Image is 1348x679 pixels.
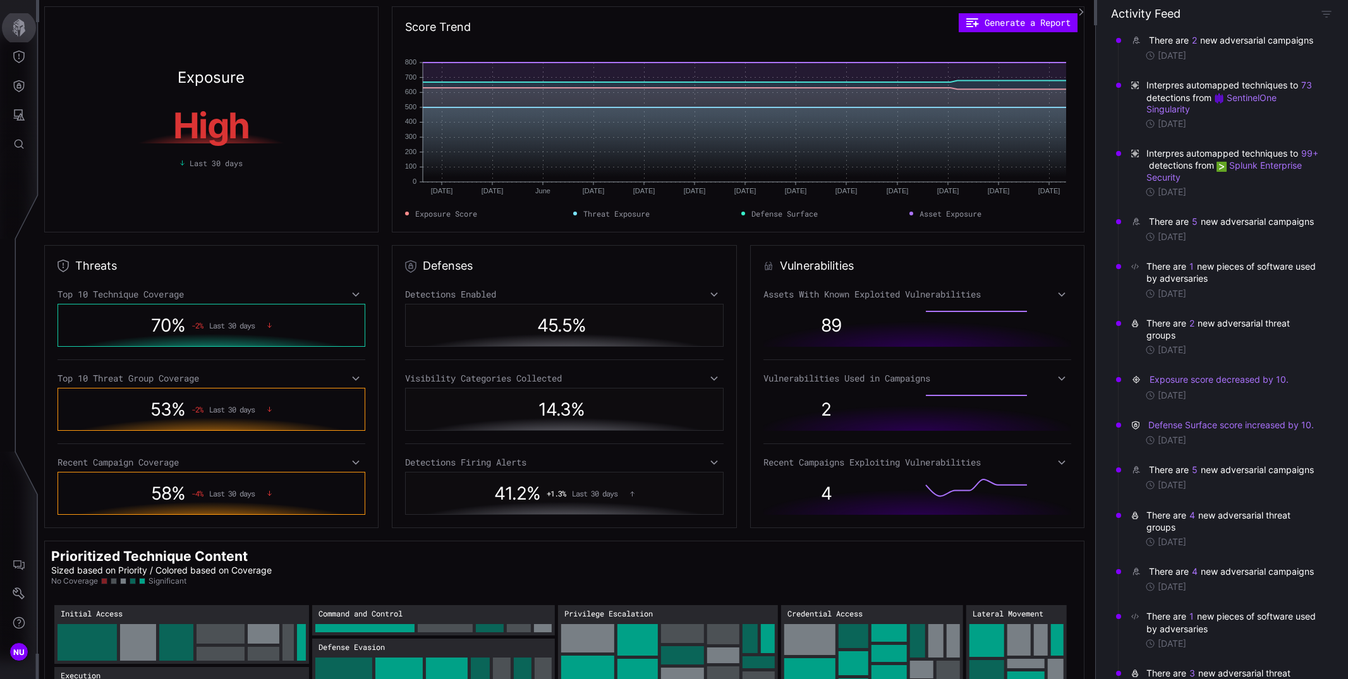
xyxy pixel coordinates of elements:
[1301,147,1319,160] button: 99+
[415,208,477,219] span: Exposure Score
[209,405,255,414] span: Last 30 days
[209,321,255,330] span: Last 30 days
[839,651,868,675] rect: Credential Access → Credential Access:Credentials In Files: 30
[1191,464,1198,476] button: 5
[707,647,739,663] rect: Privilege Escalation → Privilege Escalation:Process Injection: 24
[1214,93,1224,104] img: Demo SentinelOne Singularity
[197,624,245,644] rect: Initial Access → Initial Access:Spearphishing Link: 47
[751,208,818,219] span: Defense Surface
[1158,479,1186,491] time: [DATE]
[763,373,1071,384] div: Vulnerabilities Used in Campaigns
[871,645,907,662] rect: Credential Access → Credential Access:Private Keys: 26
[405,457,723,468] div: Detections Firing Alerts
[1146,260,1320,284] div: There are new pieces of software used by adversaries
[191,321,203,330] span: -2 %
[839,624,868,648] rect: Credential Access → Credential Access:NTDS: 30
[1217,162,1227,172] img: Demo Splunk ES
[191,489,203,498] span: -4 %
[120,624,156,661] rect: Initial Access → Initial Access:Valid Accounts: 63
[51,576,98,586] span: No Coverage
[661,646,704,664] rect: Privilege Escalation → Privilege Escalation:Windows Service: 34
[661,624,704,643] rect: Privilege Escalation → Privilege Escalation:Account Manipulation: 36
[1149,215,1316,228] div: There are new adversarial campaigns
[1191,34,1198,47] button: 2
[785,187,807,195] text: [DATE]
[58,289,365,300] div: Top 10 Technique Coverage
[1149,565,1316,578] div: There are new adversarial campaigns
[1191,215,1198,228] button: 5
[937,661,960,679] rect: Credential Access → Credential Access:Adversary-in-the-Middle: 19
[405,373,723,384] div: Visibility Categories Collected
[835,187,858,195] text: [DATE]
[1,637,37,666] button: NU
[1007,659,1045,668] rect: Lateral Movement → Lateral Movement:RDP Hijacking: 19
[151,315,185,336] span: 70 %
[561,624,614,652] rect: Privilege Escalation → Privilege Escalation:Valid Accounts: 63
[1158,118,1186,129] time: [DATE]
[928,624,944,658] rect: Credential Access → Credential Access:Kerberoasting: 22
[617,624,658,656] rect: Privilege Escalation → Privilege Escalation:Scheduled Task: 54
[13,646,25,659] span: NU
[315,624,415,632] rect: Command and Control → Command and Control:Ingress Tool Transfer: 88
[1158,581,1186,592] time: [DATE]
[58,624,117,661] rect: Initial Access → Initial Access:Spearphishing Attachment: 100
[1148,419,1315,431] button: Defense Surface score increased by 10.
[1158,231,1186,243] time: [DATE]
[1158,50,1186,61] time: [DATE]
[763,289,1071,300] div: Assets With Known Exploited Vulnerabilities
[413,177,416,185] text: 0
[684,187,706,195] text: [DATE]
[75,258,117,273] h2: Threats
[405,162,416,170] text: 100
[707,624,739,644] rect: Privilege Escalation → Privilege Escalation:Exploitation for Privilege Escalation: 29
[476,624,504,632] rect: Command and Control → Command and Control:Remote Access Tools: 27
[633,187,655,195] text: [DATE]
[1146,160,1304,182] a: Splunk Enterprise Security
[405,289,723,300] div: Detections Enabled
[538,399,585,420] span: 14.3 %
[54,605,309,664] rect: Initial Access: 403
[1149,373,1289,386] button: Exposure score decreased by 10.
[297,624,306,661] rect: Initial Access → Initial Access:Local Accounts: 20
[1189,509,1196,522] button: 4
[535,187,550,195] text: June
[92,108,330,143] h1: High
[209,489,255,498] span: Last 30 days
[150,399,185,420] span: 53 %
[1158,536,1186,548] time: [DATE]
[1034,624,1048,656] rect: Lateral Movement → Lateral Movement:Software Deployment Tools: 22
[178,70,245,85] h2: Exposure
[947,624,960,658] rect: Credential Access → Credential Access:LSA Secrets: 20
[871,624,907,642] rect: Credential Access → Credential Access:Security Account Manager: 27
[547,489,566,498] span: + 1.3 %
[763,457,1071,468] div: Recent Campaigns Exploiting Vulnerabilities
[1189,317,1195,330] button: 2
[887,187,909,195] text: [DATE]
[191,405,203,414] span: -2 %
[405,133,416,140] text: 300
[1111,6,1181,21] h4: Activity Feed
[197,647,245,661] rect: Initial Access → Initial Access:External Remote Services: 34
[821,483,832,504] span: 4
[58,457,365,468] div: Recent Campaign Coverage
[1189,610,1194,623] button: 1
[534,624,552,632] rect: Command and Control → Command and Control:Protocol Tunneling: 18
[1149,34,1316,47] div: There are new adversarial campaigns
[1191,565,1198,578] button: 4
[405,73,416,81] text: 700
[1007,624,1031,656] rect: Lateral Movement → Lateral Movement:Exploitation of Remote Services: 34
[761,624,775,653] rect: Privilege Escalation → Privilege Escalation:Local Accounts: 20
[780,258,854,273] h2: Vulnerabilities
[431,187,453,195] text: [DATE]
[743,656,775,668] rect: Privilege Escalation → Privilege Escalation:Scheduled Task/Job: 19
[405,117,416,125] text: 400
[743,624,758,653] rect: Privilege Escalation → Privilege Escalation:Hijack Execution Flow: 21
[1146,79,1320,115] span: Interpres automapped techniques to detections from
[418,624,473,632] rect: Command and Control → Command and Control:Web Protocols: 50
[1158,435,1186,446] time: [DATE]
[1158,390,1186,401] time: [DATE]
[248,647,279,661] rect: Initial Access → Initial Access:Cloud Accounts: 24
[920,208,981,219] span: Asset Exposure
[405,88,416,95] text: 600
[1051,624,1064,656] rect: Lateral Movement → Lateral Movement:Windows Remote Management: 20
